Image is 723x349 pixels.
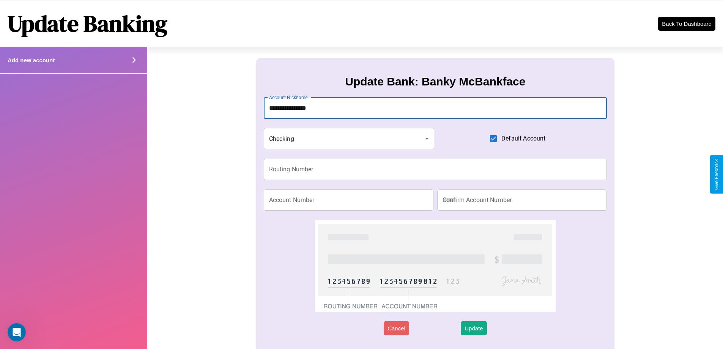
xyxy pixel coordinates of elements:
h1: Update Banking [8,8,167,39]
span: Default Account [501,134,545,143]
button: Update [461,321,487,335]
h3: Update Bank: Banky McBankface [345,75,525,88]
img: check [315,220,555,312]
button: Cancel [384,321,409,335]
label: Account Nickname [269,94,308,101]
div: Give Feedback [714,159,719,190]
iframe: Intercom live chat [8,323,26,341]
button: Back To Dashboard [658,17,715,31]
div: Checking [264,128,435,149]
h4: Add new account [8,57,55,63]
